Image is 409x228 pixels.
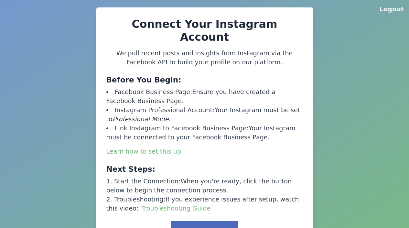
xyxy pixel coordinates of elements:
li: If you experience issues after setup, watch this video: [106,195,303,213]
li: Ensure you have created a Facebook Business Page. [106,88,303,106]
p: We pull recent posts and insights from Instagram via the Facebook API to build your profile on ou... [106,49,303,67]
a: Learn how to set this up [106,148,181,155]
h2: Connect Your Instagram Account [106,18,303,44]
span: Facebook Business Page: [115,88,192,96]
h3: Before You Begin: [106,75,303,85]
li: Your Instagram must be connected to your Facebook Business Page. [106,124,303,142]
a: Troubleshooting Guide [141,205,211,212]
span: Troubleshooting: [114,196,166,203]
span: Link Instagram to Facebook Business Page: [115,125,249,132]
span: Professional Mode [113,115,169,123]
h3: Next Steps: [106,164,303,174]
li: When you're ready, click the button below to begin the connection process. [106,177,303,195]
li: Your Instagram must be set to . [106,106,303,124]
span: Instagram Professional Account: [115,106,215,114]
span: Start the Connection: [114,178,181,185]
button: Logout [380,5,404,14]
